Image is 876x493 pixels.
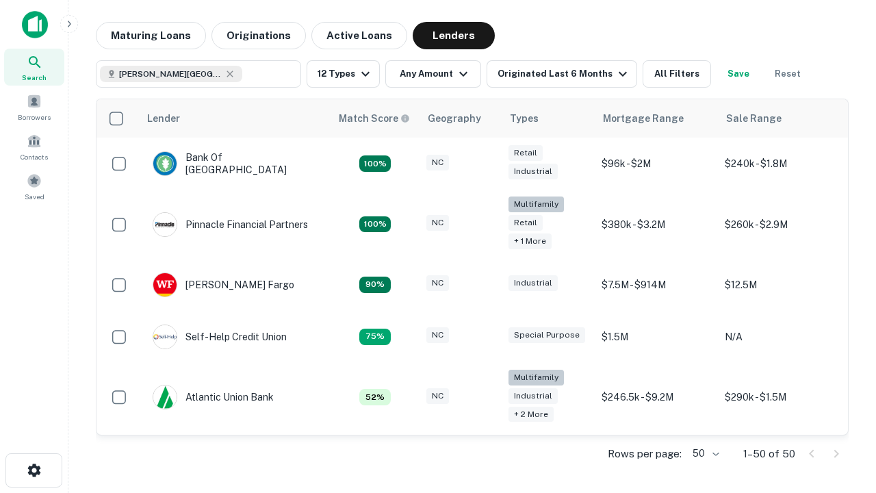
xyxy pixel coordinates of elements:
a: Contacts [4,128,64,165]
button: Originated Last 6 Months [487,60,637,88]
img: picture [153,325,177,349]
div: Atlantic Union Bank [153,385,274,409]
td: $246.5k - $9.2M [595,363,718,432]
div: Industrial [508,164,558,179]
div: Types [510,110,539,127]
button: Maturing Loans [96,22,206,49]
div: Matching Properties: 7, hasApolloMatch: undefined [359,389,391,405]
div: Industrial [508,275,558,291]
span: Search [22,72,47,83]
div: Sale Range [726,110,782,127]
th: Types [502,99,595,138]
div: Bank Of [GEOGRAPHIC_DATA] [153,151,317,176]
img: picture [153,152,177,175]
span: Contacts [21,151,48,162]
a: Borrowers [4,88,64,125]
button: Reset [766,60,810,88]
div: Industrial [508,388,558,404]
button: 12 Types [307,60,380,88]
img: capitalize-icon.png [22,11,48,38]
img: picture [153,273,177,296]
div: Matching Properties: 14, hasApolloMatch: undefined [359,155,391,172]
button: Lenders [413,22,495,49]
div: Special Purpose [508,327,585,343]
div: Lender [147,110,180,127]
a: Saved [4,168,64,205]
span: [PERSON_NAME][GEOGRAPHIC_DATA], [GEOGRAPHIC_DATA] [119,68,222,80]
td: $96k - $2M [595,138,718,190]
div: Multifamily [508,197,564,212]
button: Any Amount [385,60,481,88]
div: + 1 more [508,233,552,249]
img: picture [153,213,177,236]
div: Multifamily [508,370,564,385]
th: Mortgage Range [595,99,718,138]
button: Originations [211,22,306,49]
div: Matching Properties: 12, hasApolloMatch: undefined [359,277,391,293]
div: Self-help Credit Union [153,325,287,349]
button: All Filters [643,60,711,88]
div: Retail [508,215,543,231]
div: Pinnacle Financial Partners [153,212,308,237]
th: Sale Range [718,99,841,138]
img: picture [153,385,177,409]
th: Capitalize uses an advanced AI algorithm to match your search with the best lender. The match sco... [331,99,420,138]
div: NC [426,388,449,404]
td: $7.5M - $914M [595,259,718,311]
iframe: Chat Widget [808,340,876,405]
div: Geography [428,110,481,127]
span: Borrowers [18,112,51,123]
div: Matching Properties: 24, hasApolloMatch: undefined [359,216,391,233]
p: 1–50 of 50 [743,446,795,462]
td: N/A [718,311,841,363]
div: NC [426,215,449,231]
div: Mortgage Range [603,110,684,127]
th: Geography [420,99,502,138]
td: $380k - $3.2M [595,190,718,259]
td: $240k - $1.8M [718,138,841,190]
div: [PERSON_NAME] Fargo [153,273,294,297]
td: $290k - $1.5M [718,363,841,432]
a: Search [4,49,64,86]
h6: Match Score [339,111,407,126]
div: NC [426,155,449,170]
div: + 2 more [508,407,554,422]
span: Saved [25,191,44,202]
div: NC [426,275,449,291]
th: Lender [139,99,331,138]
td: $12.5M [718,259,841,311]
div: 50 [687,444,721,464]
div: Matching Properties: 10, hasApolloMatch: undefined [359,329,391,345]
div: Originated Last 6 Months [498,66,631,82]
td: $260k - $2.9M [718,190,841,259]
td: $1.5M [595,311,718,363]
div: NC [426,327,449,343]
p: Rows per page: [608,446,682,462]
button: Save your search to get updates of matches that match your search criteria. [717,60,760,88]
div: Retail [508,145,543,161]
div: Capitalize uses an advanced AI algorithm to match your search with the best lender. The match sco... [339,111,410,126]
button: Active Loans [311,22,407,49]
